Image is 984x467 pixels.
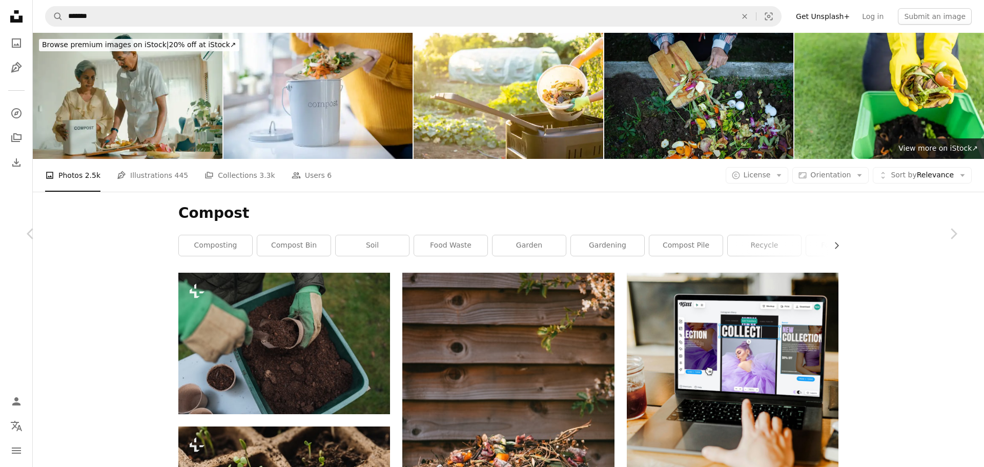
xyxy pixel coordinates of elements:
a: Users 6 [292,159,332,192]
span: 3.3k [259,170,275,181]
a: Collections [6,128,27,148]
span: License [744,171,771,179]
button: Visual search [756,7,781,26]
a: soil [336,235,409,256]
button: Sort byRelevance [873,167,972,184]
a: food waste [414,235,487,256]
span: Relevance [891,170,954,180]
a: garden [493,235,566,256]
h1: Compost [178,204,838,222]
button: Submit an image [898,8,972,25]
img: a person in green gloves is digging dirt into a container [178,273,390,414]
a: Illustrations 445 [117,159,188,192]
a: a person in green gloves is digging dirt into a container [178,339,390,348]
a: Download History [6,152,27,173]
span: Sort by [891,171,916,179]
button: License [726,167,789,184]
a: gardening [571,235,644,256]
a: compost bin [257,235,331,256]
form: Find visuals sitewide [45,6,782,27]
a: composting [179,235,252,256]
a: compost pile [649,235,723,256]
img: Close Up Of Woman Making Compost From Vegetable Leftovers In Kitchen [223,33,413,159]
a: Photos [6,33,27,53]
a: recycle [728,235,801,256]
span: Orientation [810,171,851,179]
span: View more on iStock ↗ [898,144,978,152]
span: 20% off at iStock ↗ [42,40,236,49]
span: 445 [175,170,189,181]
a: Get Unsplash+ [790,8,856,25]
button: Orientation [792,167,869,184]
span: 6 [327,170,332,181]
a: Log in / Sign up [6,391,27,412]
a: Log in [856,8,890,25]
span: Browse premium images on iStock | [42,40,169,49]
a: Explore [6,103,27,124]
img: pouring vegetable peels into soil as fertilizer to reduce food waste [604,33,794,159]
a: Next [922,185,984,283]
a: food scraps [806,235,879,256]
img: Elderly Asian couple in sustainable living by disposing of vegetable peels into a compost bin at ... [33,33,222,159]
img: Waste management in a vegetable garden [414,33,603,159]
a: dried leaves on ground beside wooden fence [402,427,614,436]
button: Language [6,416,27,436]
button: Search Unsplash [46,7,63,26]
a: View more on iStock↗ [892,138,984,159]
a: Browse premium images on iStock|20% off at iStock↗ [33,33,245,57]
a: Collections 3.3k [204,159,275,192]
button: Clear [733,7,756,26]
button: scroll list to the right [827,235,838,256]
a: Illustrations [6,57,27,78]
img: Ecology compost supply Kitchen waste recycling composter environmentally friendly. The young man ... [794,33,984,159]
button: Menu [6,440,27,461]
